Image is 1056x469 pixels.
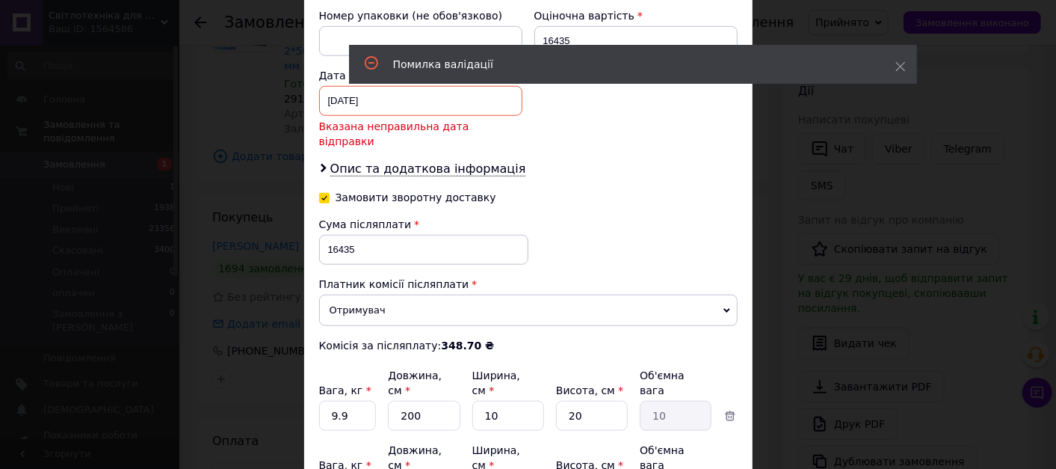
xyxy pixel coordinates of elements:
span: Опис та додаткова інформація [330,162,526,177]
div: Комісія за післяплату: [319,338,738,353]
span: Вказана неправильна дата відправки [319,119,522,149]
b: 348.70 ₴ [441,340,494,352]
div: Об'ємна вага [640,368,711,398]
label: Ширина, см [472,370,520,396]
div: Помилка валідації [393,57,858,72]
div: Номер упаковки (не обов'язково) [319,8,522,23]
span: Платник комісії післяплати [319,278,469,290]
div: Оціночна вартість [534,8,738,23]
label: Висота, см [556,384,623,396]
span: Сума післяплати [319,218,412,230]
label: Довжина, см [388,370,442,396]
span: Отримувач [319,295,738,326]
div: Замовити зворотну доставку [336,191,496,204]
div: Дата відправки [319,68,522,83]
label: Вага, кг [319,384,371,396]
